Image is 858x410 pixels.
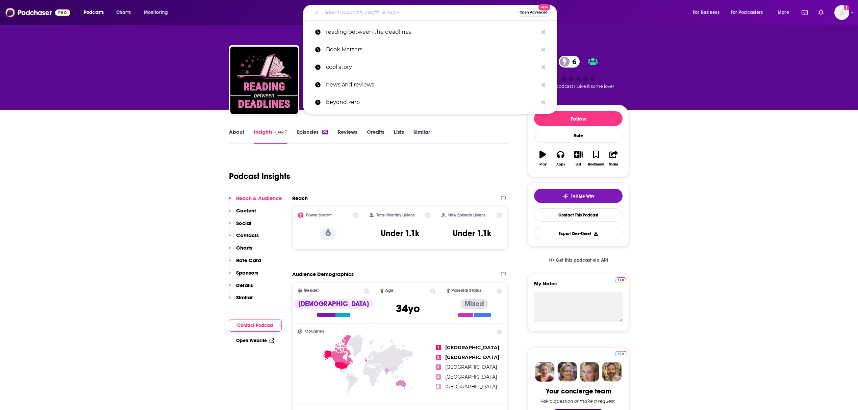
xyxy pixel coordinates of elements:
button: List [570,146,587,171]
span: Monitoring [144,8,168,17]
a: Show notifications dropdown [799,7,810,18]
a: Similar [413,129,430,144]
button: Apps [552,146,569,171]
p: Contacts [236,232,259,238]
a: 6 [559,56,580,68]
img: Reading Between Deadlines Podcast [230,47,298,114]
div: Your concierge team [546,387,611,395]
button: Similar [229,294,253,307]
a: InsightsPodchaser Pro [254,129,287,144]
a: Open Website [236,338,274,343]
span: Age [385,288,394,293]
img: tell me why sparkle [563,194,568,199]
button: Show profile menu [834,5,849,20]
span: 3 [436,364,441,370]
div: [DEMOGRAPHIC_DATA] [294,299,373,309]
span: Logged in as AnnaO [834,5,849,20]
a: Pro website [615,350,627,356]
h2: Reach [292,195,308,201]
div: 20 [322,130,328,134]
a: Get this podcast via API [543,252,613,268]
span: 6 [565,56,580,68]
img: Podchaser Pro [275,130,287,135]
p: Social [236,220,251,226]
span: Charts [116,8,131,17]
h2: Audience Demographics [292,271,354,277]
span: 5 [436,384,441,389]
button: tell me why sparkleTell Me Why [534,189,623,203]
a: Show notifications dropdown [816,7,826,18]
img: Sydney Profile [535,362,555,382]
span: 4 [436,374,441,380]
p: Content [236,207,256,214]
img: Podchaser - Follow, Share and Rate Podcasts [5,6,70,19]
button: Follow [534,111,623,126]
button: Sponsors [229,270,258,282]
a: cool story [303,58,557,76]
div: Bookmark [588,162,604,166]
h2: Power Score™ [306,213,332,217]
button: Charts [229,245,252,257]
span: For Podcasters [731,8,763,17]
h1: Podcast Insights [229,171,290,181]
p: Charts [236,245,252,251]
button: Reach & Audience [229,195,282,207]
a: Credits [367,129,384,144]
p: news and reviews [326,76,538,94]
div: List [576,162,581,166]
button: Play [534,146,552,171]
span: [GEOGRAPHIC_DATA] [445,354,499,360]
h3: Under 1.1k [453,228,491,238]
span: More [778,8,789,17]
a: beyond zero [303,94,557,111]
p: Similar [236,294,253,301]
p: reading between the deadlines [326,23,538,41]
p: beyond zero [326,94,538,111]
button: open menu [773,7,798,18]
span: Tell Me Why [571,194,594,199]
img: Podchaser Pro [615,277,627,283]
span: [GEOGRAPHIC_DATA] [445,374,497,380]
a: Reviews [338,129,357,144]
div: Search podcasts, credits, & more... [309,5,563,20]
button: open menu [79,7,112,18]
p: Rate Card [236,257,261,263]
span: Gender [304,288,319,293]
span: Open Advanced [520,11,548,14]
span: Countries [305,329,324,334]
p: Book Matters [326,41,538,58]
h3: Under 1.1k [381,228,419,238]
a: Pro website [615,276,627,283]
button: Open AdvancedNew [516,8,551,17]
p: 6 [320,227,336,240]
p: cool story [326,58,538,76]
span: New [538,4,551,10]
img: User Profile [834,5,849,20]
span: [GEOGRAPHIC_DATA] [445,384,497,390]
button: Social [229,220,251,232]
button: Share [605,146,623,171]
div: Ask a question or make a request. [541,398,616,404]
a: Contact This Podcast [534,208,623,222]
span: 34 yo [396,302,420,315]
img: Jules Profile [580,362,599,382]
button: open menu [688,7,728,18]
button: Rate Card [229,257,261,270]
button: Contact Podcast [229,319,282,332]
a: Lists [394,129,404,144]
span: Good podcast? Give it some love! [543,84,614,89]
span: Podcasts [84,8,104,17]
div: 6Good podcast? Give it some love! [528,51,629,93]
svg: Add a profile image [844,5,849,10]
span: Get this podcast via API [556,257,608,263]
a: About [229,129,244,144]
p: Sponsors [236,270,258,276]
div: Rate [534,129,623,143]
a: reading between the deadlines [303,23,557,41]
img: Podchaser Pro [615,351,627,356]
h2: New Episode Listens [448,213,485,217]
div: Play [539,162,547,166]
button: Bookmark [587,146,605,171]
input: Search podcasts, credits, & more... [322,7,516,18]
